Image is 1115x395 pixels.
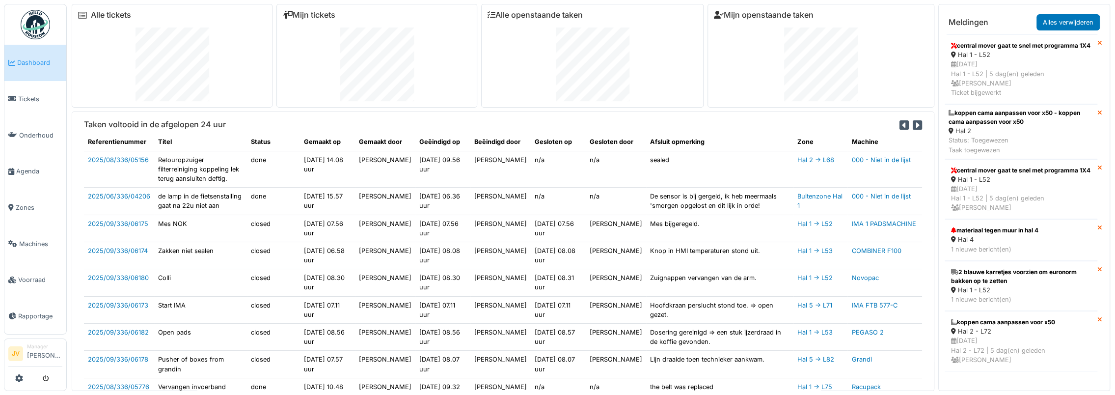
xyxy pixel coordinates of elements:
a: Hal 1 -> L52 [797,220,833,227]
td: [PERSON_NAME] [586,269,646,296]
th: Gesloten op [531,133,586,151]
a: COMBINER F100 [851,247,901,254]
div: [DATE] Hal 2 - L72 | 5 dag(en) geleden [PERSON_NAME] [951,336,1091,365]
td: Start IMA [154,296,247,323]
a: Rapportage [4,298,66,335]
div: 1 nieuwe bericht(en) [951,245,1091,254]
h6: Meldingen [949,18,988,27]
td: sealed [646,151,793,188]
td: done [247,188,300,215]
td: Hoofdkraan perslucht stond toe. => open gezet. [646,296,793,323]
a: Onderhoud [4,117,66,153]
td: de lamp in de fietsenstalling gaat na 22u niet aan [154,188,247,215]
td: closed [247,215,300,242]
span: Rapportage [18,311,62,321]
div: koppen cama aanpassen voor x50 - koppen cama aanpassen voor x50 [949,109,1093,126]
td: [DATE] 07.11 uur [531,296,586,323]
a: Alle openstaande taken [488,10,583,20]
td: Colli [154,269,247,296]
a: 2025/09/336/06173 [88,302,148,309]
td: [DATE] 07.11 uur [415,296,470,323]
td: [PERSON_NAME] [355,242,415,269]
a: Hal 1 -> L52 [797,274,833,282]
td: [PERSON_NAME] [470,242,531,269]
div: Hal 4 [951,235,1091,244]
a: 000 - Niet in de lijst [851,193,910,200]
a: Hal 1 -> L75 [797,383,832,391]
a: 2 blauwe karretjes voorzien om euronorm bakken op te zetten Hal 1 - L52 1 nieuwe bericht(en) [945,261,1097,311]
a: Hal 5 -> L82 [797,356,834,363]
td: [PERSON_NAME] [470,151,531,188]
td: [PERSON_NAME] [355,324,415,351]
td: [DATE] 06.36 uur [415,188,470,215]
td: [DATE] 08.56 uur [300,324,355,351]
a: Agenda [4,153,66,190]
td: [PERSON_NAME] [470,296,531,323]
td: done [247,151,300,188]
span: Tickets [18,94,62,104]
td: [PERSON_NAME] [470,351,531,378]
td: [DATE] 06.58 uur [300,242,355,269]
span: Voorraad [18,275,62,284]
td: Pusher of boxes from grandin [154,351,247,378]
a: PEGASO 2 [851,329,883,336]
span: Machines [19,239,62,249]
a: Hal 2 -> L68 [797,156,834,164]
td: n/a [586,151,646,188]
td: [DATE] 15.57 uur [300,188,355,215]
td: [PERSON_NAME] [470,215,531,242]
th: Beëindigd door [470,133,531,151]
td: [PERSON_NAME] [586,324,646,351]
div: Manager [27,343,62,350]
a: 2025/09/336/06174 [88,247,148,254]
td: [DATE] 07.57 uur [300,351,355,378]
li: [PERSON_NAME] [27,343,62,364]
td: Open pads [154,324,247,351]
td: Zuignappen vervangen van de arm. [646,269,793,296]
td: De sensor is bij gergeld, ik heb meermaals 'smorgen opgelost en dit lijk in orde! [646,188,793,215]
a: Racupack [851,383,880,391]
td: [PERSON_NAME] [355,151,415,188]
td: [DATE] 09.56 uur [415,151,470,188]
a: Hal 1 -> L53 [797,329,833,336]
div: Status: Toegewezen Taak toegewezen [949,136,1093,154]
a: 2025/09/336/06180 [88,274,149,282]
td: [PERSON_NAME] [470,269,531,296]
td: [PERSON_NAME] [586,296,646,323]
h6: Taken voltooid in de afgelopen 24 uur [84,120,226,129]
div: Hal 2 - L72 [951,327,1091,336]
td: [DATE] 07.11 uur [300,296,355,323]
a: IMA FTB 577-C [851,302,897,309]
a: Alle tickets [91,10,131,20]
div: Hal 1 - L52 [951,285,1091,295]
a: Dashboard [4,45,66,81]
div: Hal 1 - L52 [951,175,1091,184]
td: closed [247,242,300,269]
a: Tickets [4,81,66,117]
a: 000 - Niet in de lijst [851,156,910,164]
div: central mover gaat te snel met programma 1X4 [951,166,1091,175]
div: koppen cama aanpassen voor x50 [951,318,1091,327]
td: closed [247,296,300,323]
a: central mover gaat te snel met programma 1X4 Hal 1 - L52 [DATE]Hal 1 - L52 | 5 dag(en) geleden [P... [945,34,1097,104]
a: Zones [4,190,66,226]
td: [PERSON_NAME] [470,324,531,351]
td: Dosering gereinigd => een stuk ijzerdraad in de koffie gevonden. [646,324,793,351]
td: [DATE] 08.31 uur [531,269,586,296]
a: Hal 1 -> L53 [797,247,833,254]
td: [DATE] 08.08 uur [531,242,586,269]
td: n/a [586,188,646,215]
div: Hal 2 [949,126,1093,136]
th: Gemaakt op [300,133,355,151]
a: koppen cama aanpassen voor x50 Hal 2 - L72 [DATE]Hal 2 - L72 | 5 dag(en) geleden [PERSON_NAME] [945,311,1097,371]
td: [PERSON_NAME] [355,351,415,378]
a: Novopac [851,274,878,282]
td: [PERSON_NAME] [586,351,646,378]
td: [DATE] 08.07 uur [415,351,470,378]
td: [DATE] 08.30 uur [415,269,470,296]
td: [DATE] 07.56 uur [300,215,355,242]
td: [PERSON_NAME] [586,242,646,269]
th: Gesloten door [586,133,646,151]
a: 2025/06/336/04206 [88,193,150,200]
td: closed [247,324,300,351]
